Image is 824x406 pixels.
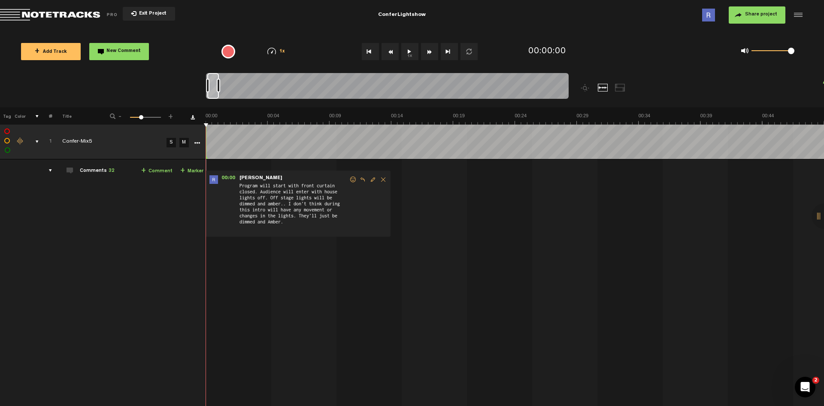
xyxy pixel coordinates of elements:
td: Click to edit the title Confer-Mix5 [52,125,164,159]
span: + [35,48,39,55]
button: Go to beginning [362,43,379,60]
img: speedometer.svg [267,48,276,55]
div: comments [40,166,54,175]
span: - [117,113,124,118]
span: Program will start with front curtain closed. Audience will enter with house lights off. Off stag... [239,182,349,233]
button: 1x [401,43,418,60]
a: More [193,138,201,146]
span: Edit comment [368,177,378,183]
iframe: Intercom live chat [795,377,815,397]
div: {{ tooltip_message }} [221,45,235,58]
span: [PERSON_NAME] [239,175,283,181]
th: # [39,107,52,125]
td: Click to change the order number 1 [39,125,52,159]
button: New Comment [89,43,149,60]
a: Comment [141,166,173,176]
button: Fast Forward [421,43,438,60]
img: ACg8ocLRk7bamjSlmRW8dhgRTczpJyZlnywdXGIcffSBuztD0E3maQ=s96-c [702,9,715,21]
th: Title [52,107,98,125]
div: ConferLightshow [378,4,426,26]
div: Comments [80,168,115,175]
span: Share project [745,12,777,17]
a: S [167,138,176,147]
a: M [179,138,189,147]
div: Click to edit the title [62,138,174,147]
span: 1x [279,49,285,54]
a: Marker [180,166,203,176]
div: 1x [254,48,298,55]
div: Change the color of the waveform [14,137,27,145]
button: Rewind [382,43,399,60]
span: + [180,168,185,174]
button: +Add Track [21,43,81,60]
div: ConferLightshow [268,4,536,26]
button: Go to end [441,43,458,60]
button: Exit Project [123,7,175,21]
span: Exit Project [136,12,167,16]
button: Loop [460,43,478,60]
div: Click to change the order number [40,138,54,146]
div: comments, stamps & drawings [27,137,40,146]
span: Add Track [35,50,67,55]
div: 00:00:00 [528,46,566,58]
td: comments, stamps & drawings [26,125,39,159]
button: Share project [729,6,785,24]
span: New Comment [106,49,141,54]
span: Delete comment [378,177,388,183]
span: 32 [109,168,115,174]
span: 2 [812,377,819,384]
a: Download comments [191,115,195,119]
span: + [167,113,174,118]
td: Change the color of the waveform [13,125,26,159]
span: 00:00 [218,175,239,184]
span: + [141,168,146,174]
span: Reply to comment [357,177,368,183]
img: ACg8ocLRk7bamjSlmRW8dhgRTczpJyZlnywdXGIcffSBuztD0E3maQ=s96-c [209,175,218,184]
th: Color [13,107,26,125]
